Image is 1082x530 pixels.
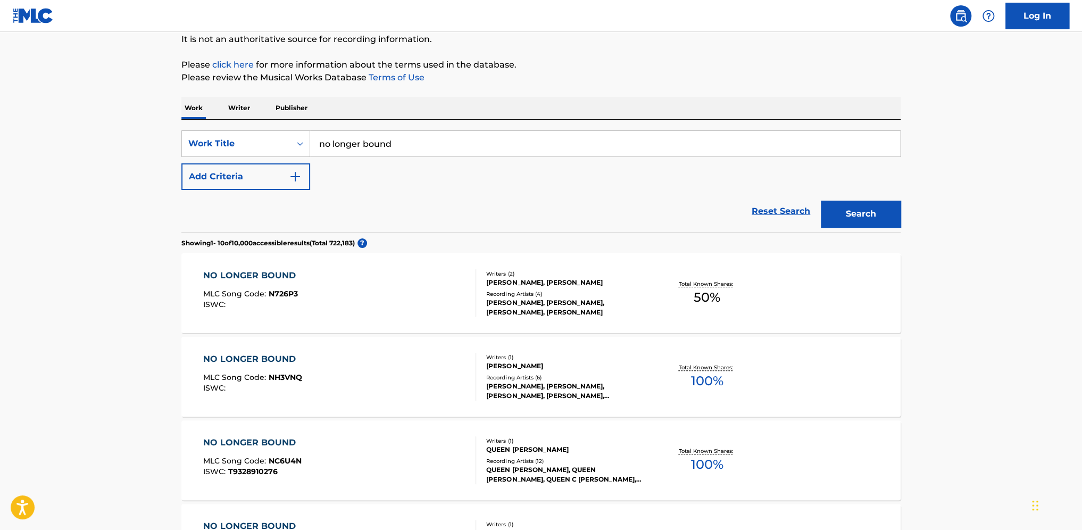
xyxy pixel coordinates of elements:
[950,5,971,27] a: Public Search
[181,97,206,119] p: Work
[269,372,302,382] span: NH3VNQ
[694,288,720,307] span: 50 %
[203,467,228,476] span: ISWC :
[203,372,269,382] span: MLC Song Code :
[181,253,901,333] a: NO LONGER BOUNDMLC Song Code:N726P3ISWC:Writers (2)[PERSON_NAME], [PERSON_NAME]Recording Artists ...
[181,337,901,417] a: NO LONGER BOUNDMLC Song Code:NH3VNQISWC:Writers (1)[PERSON_NAME]Recording Artists (6)[PERSON_NAME...
[212,60,254,70] a: click here
[225,97,253,119] p: Writer
[486,437,647,445] div: Writers ( 1 )
[203,456,269,466] span: MLC Song Code :
[486,374,647,382] div: Recording Artists ( 6 )
[690,371,723,391] span: 100 %
[978,5,999,27] div: Help
[203,269,301,282] div: NO LONGER BOUND
[203,353,302,366] div: NO LONGER BOUND
[746,200,815,223] a: Reset Search
[982,10,995,22] img: help
[181,33,901,46] p: It is not an authoritative source for recording information.
[486,290,647,298] div: Recording Artists ( 4 )
[678,363,735,371] p: Total Known Shares:
[486,465,647,484] div: QUEEN [PERSON_NAME], QUEEN [PERSON_NAME], QUEEN C [PERSON_NAME], QUEEN [PERSON_NAME], QUEEN [PERS...
[486,361,647,371] div: [PERSON_NAME]
[486,270,647,278] div: Writers ( 2 )
[954,10,967,22] img: search
[289,170,302,183] img: 9d2ae6d4665cec9f34b9.svg
[1029,479,1082,530] iframe: Chat Widget
[13,8,54,23] img: MLC Logo
[486,298,647,317] div: [PERSON_NAME], [PERSON_NAME], [PERSON_NAME], [PERSON_NAME]
[1005,3,1069,29] a: Log In
[269,289,298,299] span: N726P3
[269,456,302,466] span: NC6U4N
[181,238,355,248] p: Showing 1 - 10 of 10,000 accessible results (Total 722,183 )
[486,382,647,401] div: [PERSON_NAME], [PERSON_NAME], [PERSON_NAME], [PERSON_NAME], [PERSON_NAME]
[181,71,901,84] p: Please review the Musical Works Database
[821,201,901,227] button: Search
[486,445,647,454] div: QUEEN [PERSON_NAME]
[1032,490,1038,521] div: Drag
[203,300,228,309] span: ISWC :
[678,280,735,288] p: Total Known Shares:
[181,59,901,71] p: Please for more information about the terms used in the database.
[486,278,647,287] div: [PERSON_NAME], [PERSON_NAME]
[228,467,278,476] span: T9328910276
[181,420,901,500] a: NO LONGER BOUNDMLC Song Code:NC6U4NISWC:T9328910276Writers (1)QUEEN [PERSON_NAME]Recording Artist...
[357,238,367,248] span: ?
[367,72,425,82] a: Terms of Use
[486,353,647,361] div: Writers ( 1 )
[181,163,310,190] button: Add Criteria
[486,520,647,528] div: Writers ( 1 )
[486,457,647,465] div: Recording Artists ( 12 )
[690,455,723,474] span: 100 %
[188,137,284,150] div: Work Title
[203,436,302,449] div: NO LONGER BOUND
[203,289,269,299] span: MLC Song Code :
[272,97,311,119] p: Publisher
[181,130,901,233] form: Search Form
[678,447,735,455] p: Total Known Shares:
[203,383,228,393] span: ISWC :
